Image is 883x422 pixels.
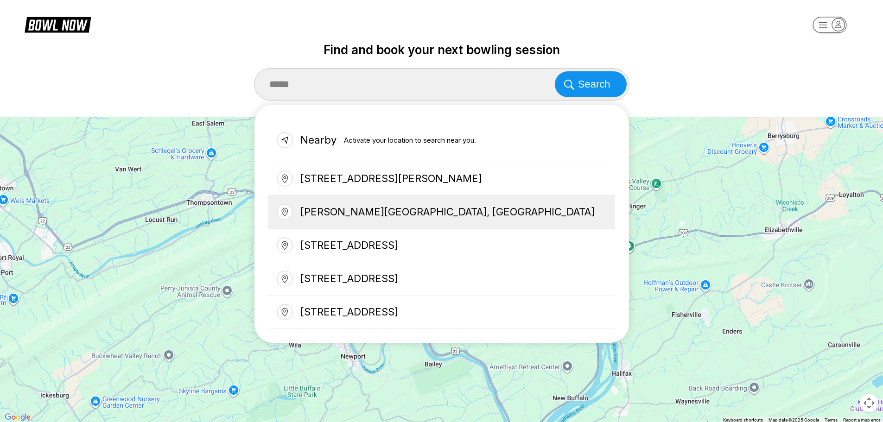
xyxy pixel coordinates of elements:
div: [STREET_ADDRESS][PERSON_NAME] [268,162,615,195]
button: Search [555,71,627,97]
div: [STREET_ADDRESS] [268,296,615,329]
div: [STREET_ADDRESS] [268,229,615,262]
div: [PERSON_NAME][GEOGRAPHIC_DATA], [GEOGRAPHIC_DATA] [268,195,615,229]
button: Map camera controls [860,394,878,412]
p: Activate your location to search near you. [344,134,476,146]
div: Nearby [268,119,615,162]
span: Search [578,78,610,90]
div: [STREET_ADDRESS] [268,262,615,296]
